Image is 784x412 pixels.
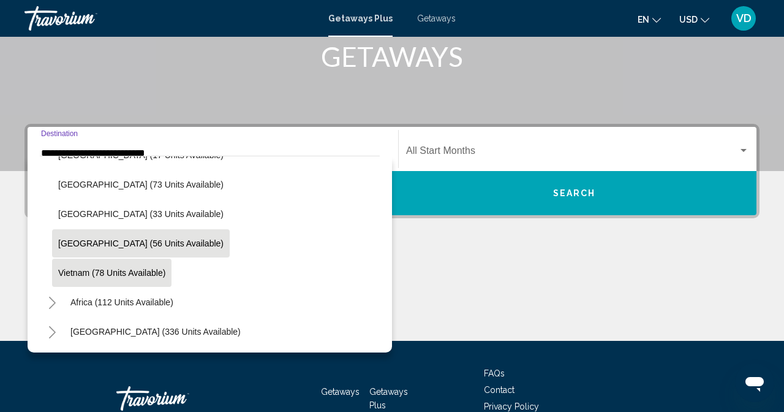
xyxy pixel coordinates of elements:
a: FAQs [484,368,505,378]
button: Vietnam (78 units available) [52,259,171,287]
span: [GEOGRAPHIC_DATA] (33 units available) [58,209,224,219]
button: Toggle Africa (112 units available) [40,290,64,315]
button: Africa (112 units available) [64,288,179,316]
h1: SEE THE WORLD WITH TRAVORIUM GETAWAYS [162,9,622,72]
button: [GEOGRAPHIC_DATA] (336 units available) [64,318,247,346]
span: USD [679,15,698,25]
span: Search [553,189,596,199]
span: VD [736,12,752,25]
a: Getaways [417,13,456,23]
span: en [638,15,649,25]
a: Travorium [24,6,316,31]
a: Privacy Policy [484,402,539,411]
span: [GEOGRAPHIC_DATA] (73 units available) [58,180,224,189]
iframe: Кнопка запуска окна обмена сообщениями [735,363,774,402]
a: Contact [484,385,514,395]
a: Getaways Plus [328,13,393,23]
span: Vietnam (78 units available) [58,268,165,278]
button: Search [392,171,756,215]
button: [GEOGRAPHIC_DATA] (33 units available) [52,200,230,228]
button: Toggle Middle East (336 units available) [40,319,64,344]
button: Change currency [679,10,709,28]
span: Africa (112 units available) [70,297,173,307]
button: User Menu [728,6,759,31]
a: Getaways [321,387,360,397]
div: Search widget [28,127,756,215]
button: [GEOGRAPHIC_DATA] (56 units available) [52,229,230,257]
span: [GEOGRAPHIC_DATA] (336 units available) [70,327,241,337]
button: [GEOGRAPHIC_DATA] (73 units available) [52,170,230,199]
button: Change language [638,10,661,28]
span: [GEOGRAPHIC_DATA] (56 units available) [58,238,224,248]
a: Getaways Plus [369,387,408,410]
